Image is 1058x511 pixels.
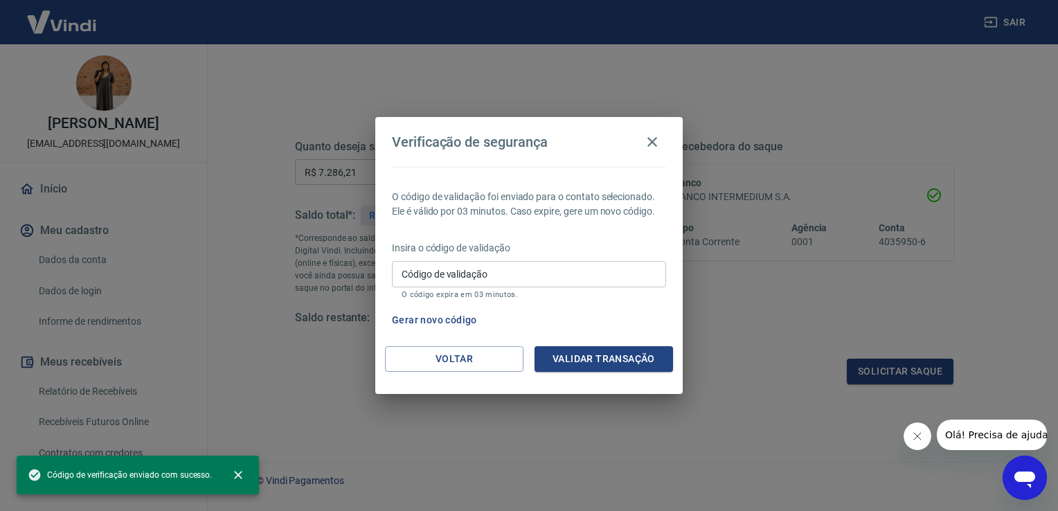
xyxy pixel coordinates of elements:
[392,134,548,150] h4: Verificação de segurança
[904,422,931,450] iframe: Close message
[392,241,666,256] p: Insira o código de validação
[535,346,673,372] button: Validar transação
[385,346,523,372] button: Voltar
[223,460,253,490] button: close
[392,190,666,219] p: O código de validação foi enviado para o contato selecionado. Ele é válido por 03 minutos. Caso e...
[8,10,116,21] span: Olá! Precisa de ajuda?
[28,468,212,482] span: Código de verificação enviado com sucesso.
[386,307,483,333] button: Gerar novo código
[402,290,656,299] p: O código expira em 03 minutos.
[937,420,1047,450] iframe: Message from company
[1003,456,1047,500] iframe: Button to launch messaging window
